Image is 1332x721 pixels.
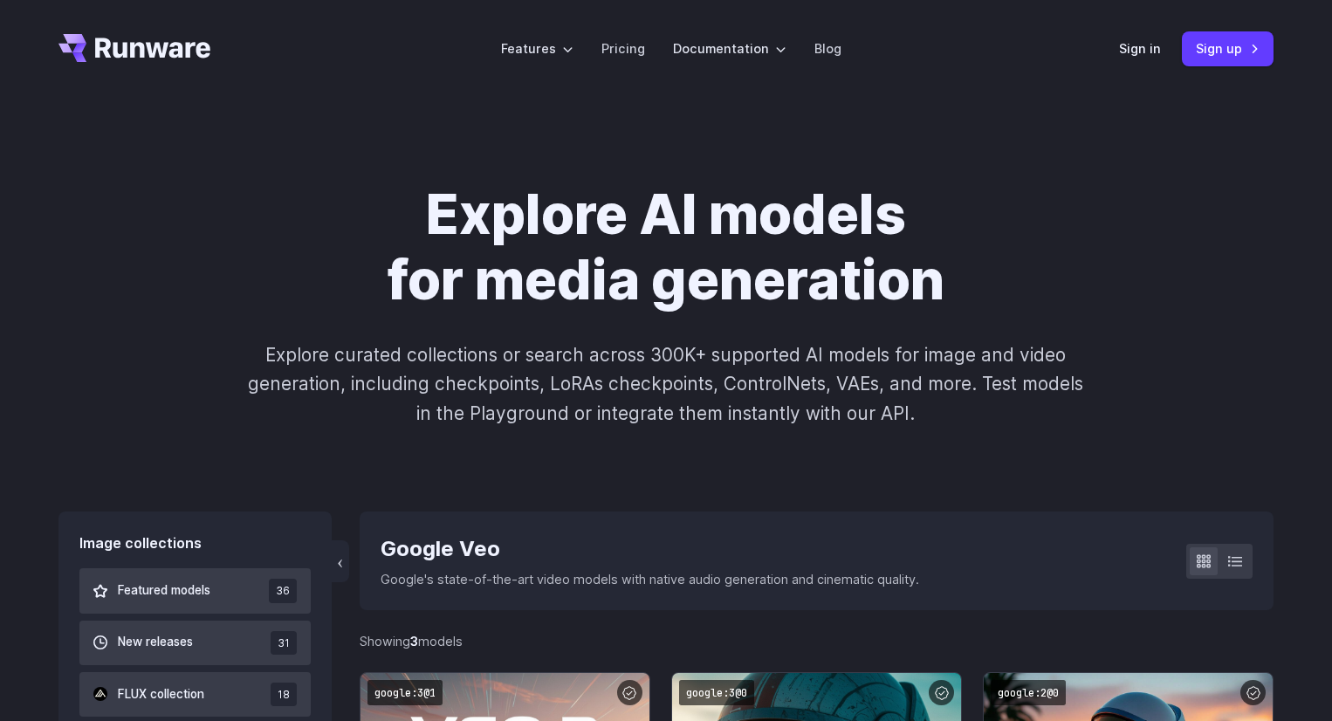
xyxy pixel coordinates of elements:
[79,532,311,555] div: Image collections
[180,182,1152,312] h1: Explore AI models for media generation
[360,631,463,651] div: Showing models
[269,579,297,602] span: 36
[79,621,311,665] button: New releases 31
[241,340,1091,428] p: Explore curated collections or search across 300K+ supported AI models for image and video genera...
[367,680,443,705] code: google:3@1
[381,532,919,566] div: Google Veo
[332,540,349,582] button: ‹
[1182,31,1274,65] a: Sign up
[501,38,573,58] label: Features
[673,38,786,58] label: Documentation
[991,680,1066,705] code: google:2@0
[1119,38,1161,58] a: Sign in
[79,672,311,717] button: FLUX collection 18
[118,633,193,652] span: New releases
[271,631,297,655] span: 31
[679,680,754,705] code: google:3@0
[381,569,919,589] p: Google's state-of-the-art video models with native audio generation and cinematic quality.
[58,34,210,62] a: Go to /
[410,634,418,649] strong: 3
[814,38,841,58] a: Blog
[118,581,210,601] span: Featured models
[601,38,645,58] a: Pricing
[79,568,311,613] button: Featured models 36
[271,683,297,706] span: 18
[118,685,204,704] span: FLUX collection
